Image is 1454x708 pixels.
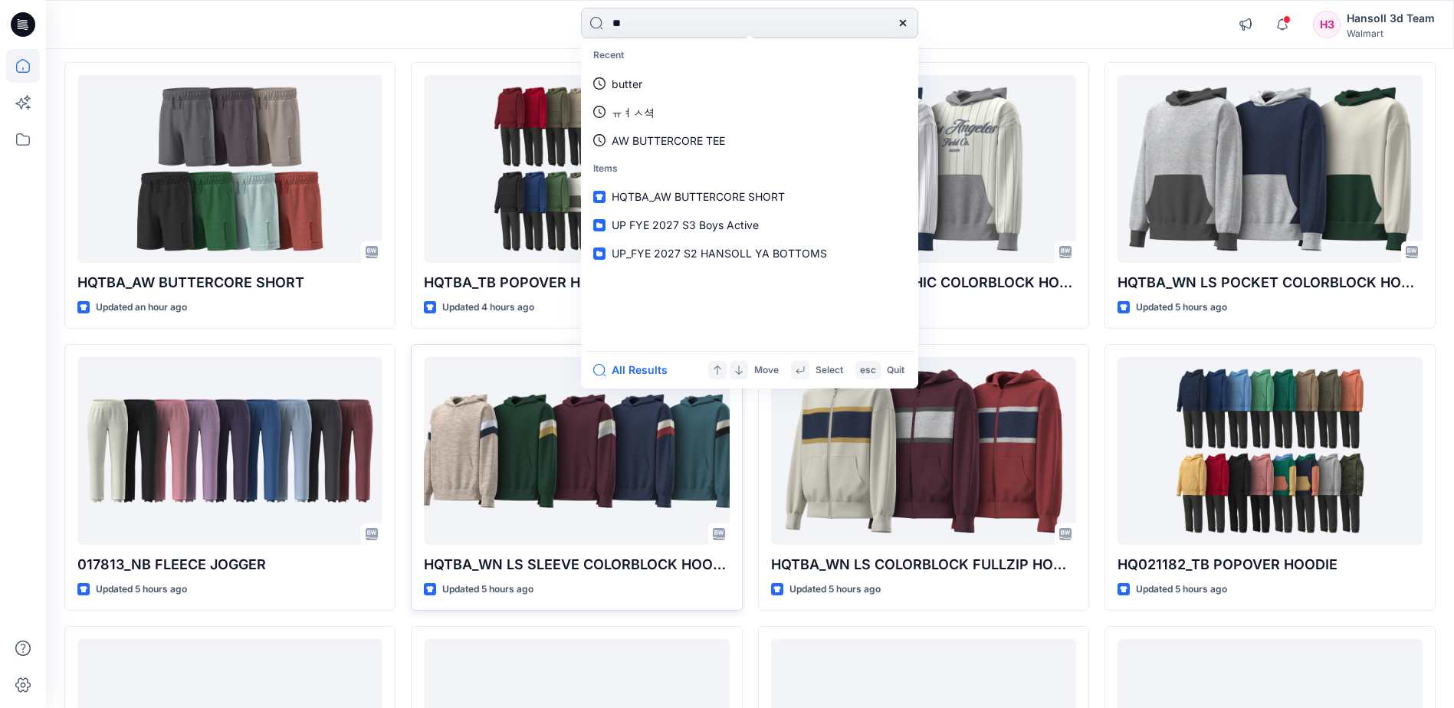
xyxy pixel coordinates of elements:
a: ㅠㅕㅅ셕 [584,98,915,126]
button: All Results [593,361,678,379]
p: Updated 5 hours ago [96,582,187,598]
p: Updated an hour ago [96,300,187,316]
p: 017813_NB FLEECE JOGGER [77,554,382,575]
div: Walmart [1347,28,1435,39]
p: Quit [887,362,904,379]
p: Recent [584,41,915,70]
span: UP FYE 2027 S3 Boys Active [612,218,759,231]
a: HQTBA_AW BUTTERCORE SHORT [584,182,915,211]
a: HQTBA_WN LS COLORBLOCK FULLZIP HOODIE [771,357,1076,545]
a: HQTBA_WN LS POCKET COLORBLOCK HOODIE [1118,75,1423,263]
div: H3 [1313,11,1341,38]
a: butter [584,70,915,98]
p: HQTBA_WN LS SLEEVE COLORBLOCK HOODIE [424,554,729,575]
a: UP_FYE 2027 S2 HANSOLL YA BOTTOMS [584,239,915,267]
p: HQTBA_AW BUTTERCORE SHORT [77,272,382,293]
p: esc [860,362,876,379]
a: HQTBA_TB POPOVER HOODIE [424,75,729,263]
p: Updated 5 hours ago [1136,582,1227,598]
p: HQTBA_WN LS GRAPHIC COLORBLOCK HOODIE [771,272,1076,293]
p: HQTBA_WN LS COLORBLOCK FULLZIP HOODIE [771,554,1076,575]
a: AW BUTTERCORE TEE [584,126,915,155]
p: Updated 4 hours ago [442,300,534,316]
p: Move [754,362,779,379]
a: UP FYE 2027 S3 Boys Active [584,211,915,239]
p: ㅠㅕㅅ셕 [612,104,655,120]
p: Select [816,362,843,379]
p: HQ021182_TB POPOVER HOODIE [1118,554,1423,575]
a: HQTBA_AW BUTTERCORE SHORT [77,75,382,263]
a: HQTBA_WN LS SLEEVE COLORBLOCK HOODIE [424,357,729,545]
a: HQTBA_WN LS GRAPHIC COLORBLOCK HOODIE [771,75,1076,263]
span: UP_FYE 2027 S2 HANSOLL YA BOTTOMS [612,247,827,260]
span: HQTBA_AW BUTTERCORE SHORT [612,190,785,203]
p: Updated 5 hours ago [442,582,533,598]
p: Items [584,155,915,183]
p: HQTBA_TB POPOVER HOODIE [424,272,729,293]
a: HQ021182_TB POPOVER HOODIE [1118,357,1423,545]
p: Updated 5 hours ago [789,582,881,598]
a: 017813_NB FLEECE JOGGER [77,357,382,545]
p: HQTBA_WN LS POCKET COLORBLOCK HOODIE [1118,272,1423,293]
p: AW BUTTERCORE TEE [612,133,725,149]
p: Updated 5 hours ago [1136,300,1227,316]
div: Hansoll 3d Team [1347,9,1435,28]
p: butter [612,76,642,92]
